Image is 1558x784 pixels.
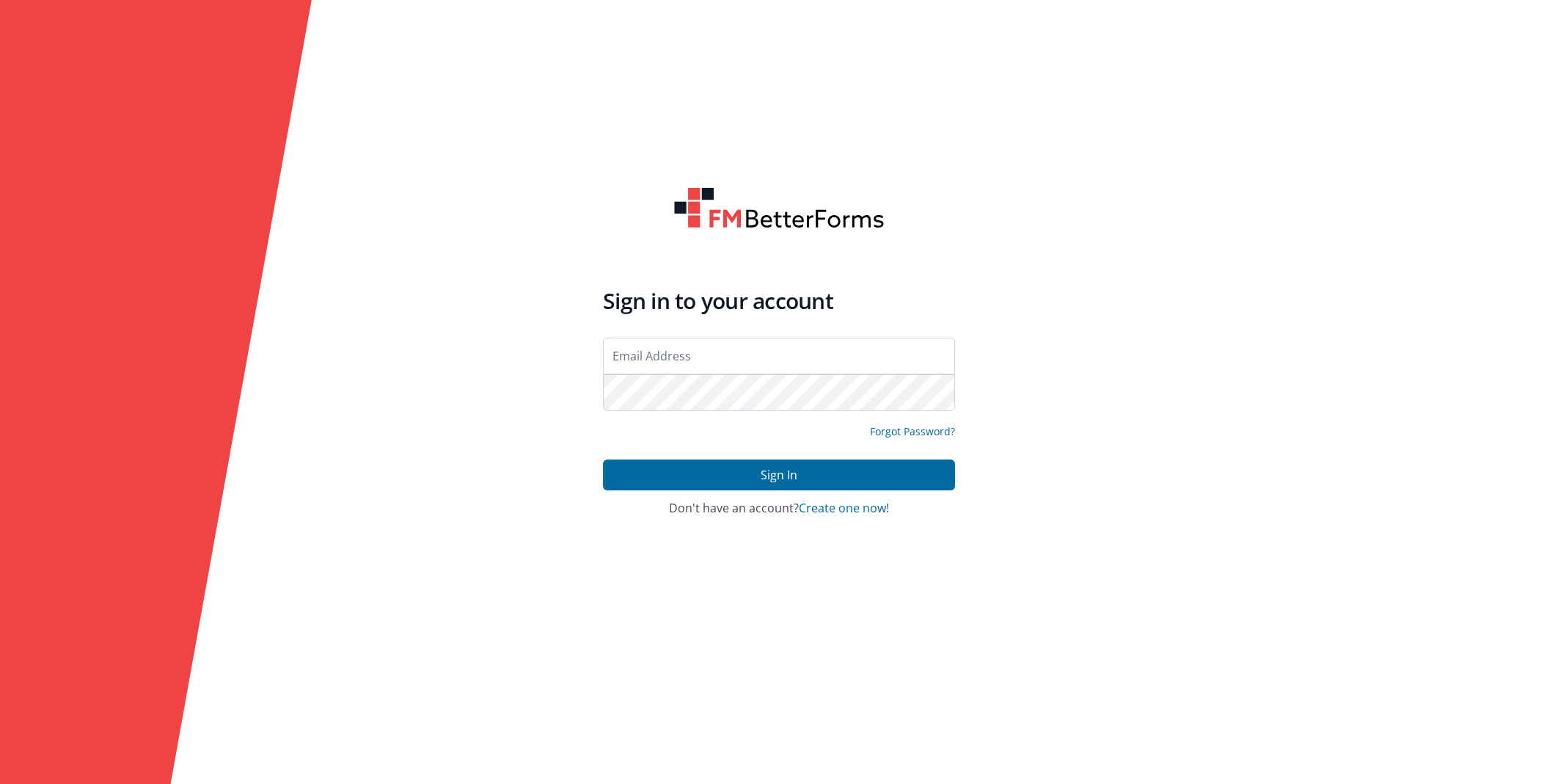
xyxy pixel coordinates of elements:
[603,288,955,314] h4: Sign in to your account
[603,460,955,490] button: Sign In
[799,502,889,515] button: Create one now!
[870,424,955,439] a: Forgot Password?
[603,502,955,515] h4: Don't have an account?
[603,338,955,374] input: Email Address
